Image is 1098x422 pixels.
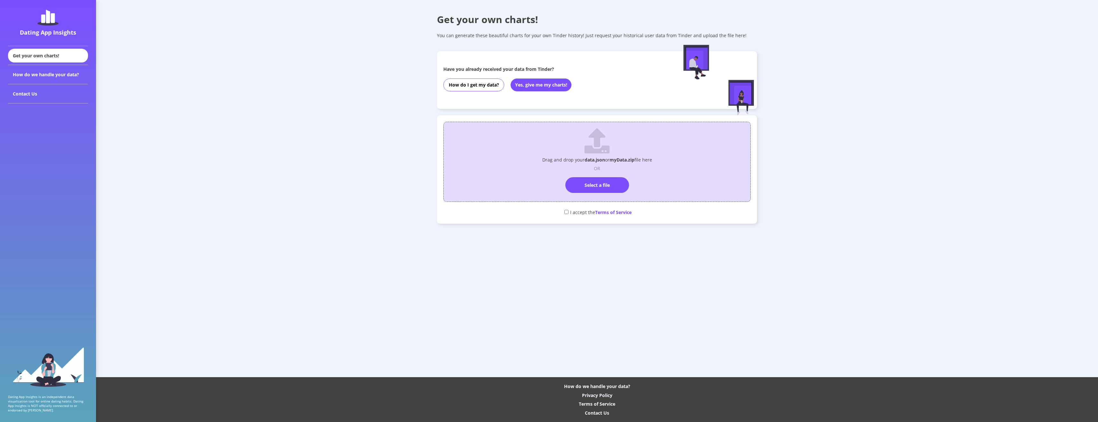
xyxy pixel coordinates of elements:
img: dating-app-insights-logo.5abe6921.svg [37,10,59,26]
p: Drag and drop your or file here [542,157,652,163]
div: Contact Us [8,84,88,103]
div: Get your own charts! [8,49,88,62]
div: How do we handle your data? [564,383,630,389]
span: Terms of Service [595,209,632,215]
div: Terms of Service [579,401,615,407]
p: Dating App Insights is an independent data visualization tool for online dating habits. Dating Ap... [8,394,88,412]
div: You can generate these beautiful charts for your own Tinder history! Just request your historical... [437,32,757,38]
div: How do we handle your data? [8,65,88,84]
span: data.json [585,157,605,163]
div: Dating App Insights [10,29,86,36]
div: I accept the [443,207,751,217]
img: sidebar_girl.91b9467e.svg [12,347,84,387]
img: male-figure-sitting.c9faa881.svg [683,45,709,79]
p: OR [594,165,600,171]
label: Select a file [565,177,629,193]
span: myData.zip [610,157,634,163]
div: Contact Us [585,410,609,416]
button: How do I get my data? [443,79,504,91]
button: Yes, give me my charts! [511,79,571,91]
img: upload.89845251.svg [584,128,610,154]
div: Privacy Policy [582,392,612,398]
div: Get your own charts! [437,13,757,26]
img: female-figure-sitting.afd5d174.svg [728,80,754,115]
div: Have you already received your data from Tinder? [443,66,658,72]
